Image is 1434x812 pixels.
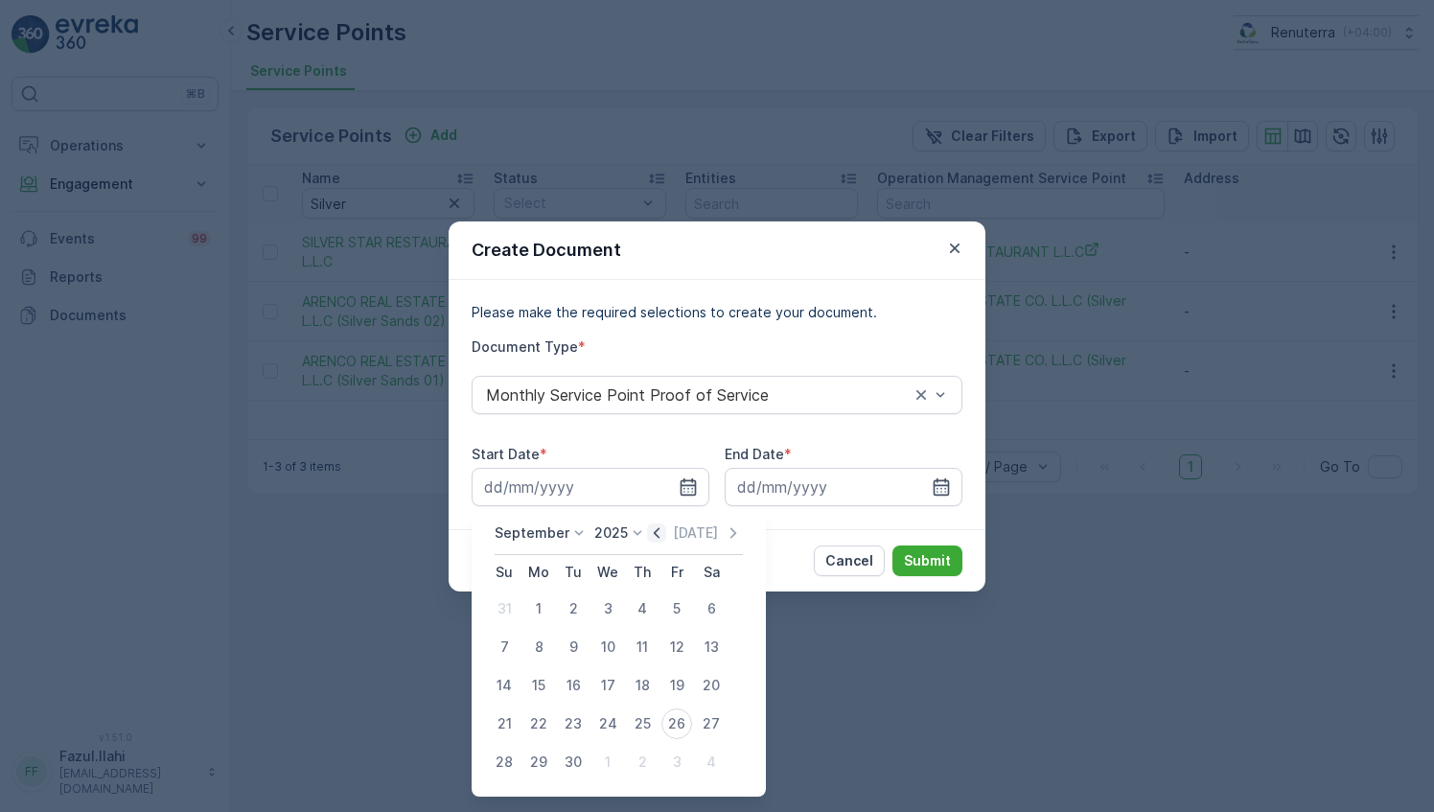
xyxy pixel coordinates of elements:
[661,708,692,739] div: 26
[696,708,727,739] div: 27
[661,593,692,624] div: 5
[661,747,692,777] div: 3
[489,708,520,739] div: 21
[696,747,727,777] div: 4
[594,523,628,543] p: 2025
[661,670,692,701] div: 19
[472,303,962,322] p: Please make the required selections to create your document.
[592,670,623,701] div: 17
[558,632,589,662] div: 9
[489,593,520,624] div: 31
[725,468,962,506] input: dd/mm/yyyy
[825,551,873,570] p: Cancel
[661,632,692,662] div: 12
[472,446,540,462] label: Start Date
[696,670,727,701] div: 20
[558,670,589,701] div: 16
[495,523,569,543] p: September
[558,593,589,624] div: 2
[627,593,658,624] div: 4
[592,593,623,624] div: 3
[592,632,623,662] div: 10
[904,551,951,570] p: Submit
[523,632,554,662] div: 8
[814,545,885,576] button: Cancel
[592,747,623,777] div: 1
[523,747,554,777] div: 29
[627,708,658,739] div: 25
[725,446,784,462] label: End Date
[558,747,589,777] div: 30
[472,237,621,264] p: Create Document
[627,632,658,662] div: 11
[696,593,727,624] div: 6
[523,708,554,739] div: 22
[694,555,729,590] th: Saturday
[556,555,590,590] th: Tuesday
[673,523,718,543] p: [DATE]
[489,670,520,701] div: 14
[523,593,554,624] div: 1
[592,708,623,739] div: 24
[489,747,520,777] div: 28
[487,555,521,590] th: Sunday
[696,632,727,662] div: 13
[523,670,554,701] div: 15
[558,708,589,739] div: 23
[892,545,962,576] button: Submit
[627,747,658,777] div: 2
[472,338,578,355] label: Document Type
[521,555,556,590] th: Monday
[659,555,694,590] th: Friday
[489,632,520,662] div: 7
[590,555,625,590] th: Wednesday
[627,670,658,701] div: 18
[625,555,659,590] th: Thursday
[472,468,709,506] input: dd/mm/yyyy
